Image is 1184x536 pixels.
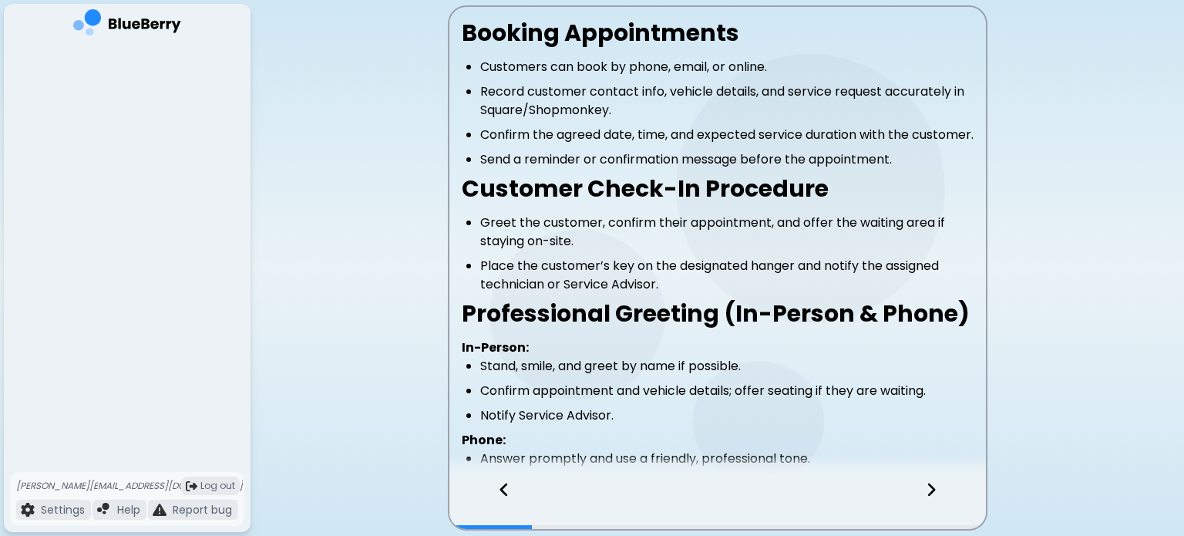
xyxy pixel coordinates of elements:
[480,257,974,294] li: Place the customer’s key on the designated hanger and notify the assigned technician or Service A...
[480,58,974,76] li: Customers can book by phone, email, or online.
[462,339,529,356] b: In-Person:
[41,503,85,517] p: Settings
[186,480,197,492] img: logout
[480,357,974,376] li: Stand, smile, and greet by name if possible.
[73,9,181,41] img: company logo
[462,19,974,47] h2: Booking Appointments
[462,431,506,449] b: Phone:
[462,175,974,203] h2: Customer Check-In Procedure
[173,503,232,517] p: Report bug
[480,214,974,251] li: Greet the customer, confirm their appointment, and offer the waiting area if staying on-site.
[480,450,974,468] li: Answer promptly and use a friendly, professional tone.
[480,83,974,120] li: Record customer contact info, vehicle details, and service request accurately in Square/Shopmonkey.
[153,503,166,517] img: file icon
[480,150,974,169] li: Send a reminder or confirmation message before the appointment.
[462,300,974,328] h2: Professional Greeting (In-Person & Phone)
[480,382,974,400] li: Confirm appointment and vehicle details; offer seating if they are waiting.
[200,480,235,492] span: Log out
[21,503,35,517] img: file icon
[117,503,140,517] p: Help
[480,126,974,144] li: Confirm the agreed date, time, and expected service duration with the customer.
[16,480,243,492] p: [PERSON_NAME][EMAIL_ADDRESS][DOMAIN_NAME]
[97,503,111,517] img: file icon
[480,406,974,425] li: Notify Service Advisor.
